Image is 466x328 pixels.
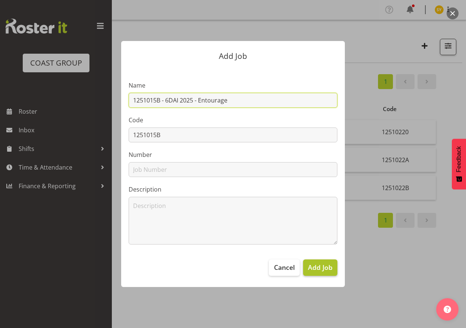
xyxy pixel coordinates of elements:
[452,139,466,189] button: Feedback - Show survey
[308,262,333,272] span: Add Job
[129,127,337,142] input: Job Code
[129,93,337,108] input: Job Name
[444,306,451,313] img: help-xxl-2.png
[129,52,337,60] p: Add Job
[456,146,462,172] span: Feedback
[269,259,299,276] button: Cancel
[129,162,337,177] input: Job Number
[303,259,337,276] button: Add Job
[274,262,295,272] span: Cancel
[129,116,337,124] label: Code
[129,81,337,90] label: Name
[129,150,337,159] label: Number
[129,185,337,194] label: Description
